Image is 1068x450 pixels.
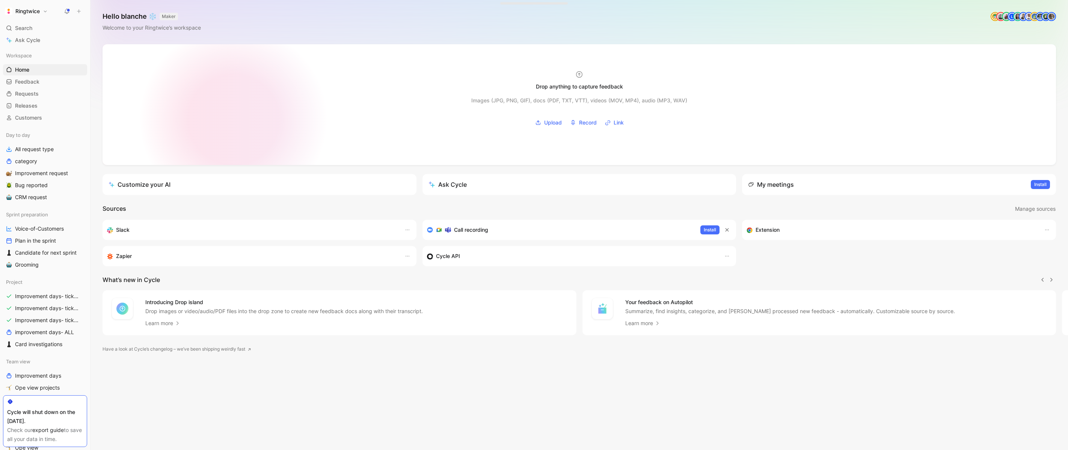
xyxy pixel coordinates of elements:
[625,298,955,307] h4: Your feedback on Autopilot
[3,223,87,234] a: Voice-of-Customers
[3,50,87,61] div: Workspace
[5,181,14,190] button: 🪲
[15,181,48,189] span: Bug reported
[6,52,32,59] span: Workspace
[15,193,47,201] span: CRM request
[700,225,720,234] button: Install
[1031,13,1038,20] img: avatar
[428,180,467,189] div: Ask Cycle
[471,96,687,105] div: Images (JPG, PNG, GIF), docs (PDF, TXT, VTT), videos (MOV, MP4), audio (MP3, WAV)
[15,102,38,109] span: Releases
[15,24,32,33] span: Search
[15,328,74,336] span: improvement days- ALL
[625,307,955,315] p: Summarize, find insights, categorize, and [PERSON_NAME] processed new feedback - automatically. C...
[7,408,83,426] div: Cycle will shut down on the [DATE].
[15,8,40,15] h1: Ringtwice
[6,341,12,347] img: ♟️
[107,252,397,261] div: Capture feedback from thousands of sources with Zapier (survey results, recordings, sheets, etc).
[15,372,61,379] span: Improvement days
[6,131,30,139] span: Day to day
[15,340,62,348] span: Card investigations
[1042,13,1050,20] img: avatar
[116,225,130,234] h3: Slack
[704,226,716,234] span: Install
[15,145,54,153] span: All request type
[103,174,416,195] a: Customize your AI
[3,276,87,350] div: ProjectImprovement days- tickets ready- ReactImprovement days- tickets ready- backendImprovement ...
[567,117,599,128] button: Record
[6,211,48,218] span: Sprint preparation
[15,78,39,85] span: Feedback
[3,180,87,191] a: 🪲Bug reported
[103,204,126,214] h2: Sources
[422,174,736,195] button: Ask Cycle
[15,249,77,256] span: Candidate for next sprint
[1014,13,1021,20] img: avatar
[15,157,37,165] span: category
[145,319,181,328] a: Learn more
[15,304,80,312] span: Improvement days- tickets ready- backend
[15,237,56,244] span: Plan in the sprint
[7,426,83,444] div: Check our to save all your data in time.
[3,303,87,314] a: Improvement days- tickets ready- backend
[3,259,87,270] a: 🤖Grooming
[103,275,160,284] h2: What’s new in Cycle
[3,382,87,393] a: 🤸Ope view projects
[1036,13,1044,20] img: avatar
[3,6,50,16] button: RingtwiceRingtwice
[15,384,60,391] span: Ope view projects
[3,235,87,246] a: Plan in the sprint
[579,118,597,127] span: Record
[15,169,68,177] span: Improvement request
[3,209,87,220] div: Sprint preparation
[15,114,42,121] span: Customers
[15,66,29,73] span: Home
[3,327,87,338] a: improvement days- ALL
[3,291,87,302] a: Improvement days- tickets ready- React
[160,13,178,20] button: MAKER
[5,383,14,392] button: 🤸
[3,129,87,203] div: Day to dayAll request typecategory🐌Improvement request🪲Bug reported🤖CRM request
[5,248,14,257] button: ♟️
[3,192,87,203] a: 🤖CRM request
[3,22,87,34] div: Search
[3,64,87,75] a: Home
[6,194,12,200] img: 🤖
[1015,204,1056,213] span: Manage sources
[3,112,87,123] a: Customers
[145,298,423,307] h4: Introducing Drop island
[3,315,87,326] a: Improvement days- tickets ready-legacy
[1031,180,1050,189] button: Install
[614,118,624,127] span: Link
[1008,13,1016,20] div: L
[1020,13,1027,20] img: avatar
[3,276,87,288] div: Project
[3,34,87,46] a: Ask Cycle
[1034,181,1047,188] span: Install
[15,316,79,324] span: Improvement days- tickets ready-legacy
[6,250,12,256] img: ♟️
[991,13,999,20] img: avatar
[1025,13,1033,20] img: avatar
[3,100,87,111] a: Releases
[3,156,87,167] a: category
[32,427,64,433] a: export guide
[532,117,564,128] button: Upload
[544,118,562,127] span: Upload
[5,193,14,202] button: 🤖
[6,182,12,188] img: 🪲
[103,23,201,32] div: Welcome to your Ringtwice’s workspace
[6,358,30,365] span: Team view
[15,292,79,300] span: Improvement days- tickets ready- React
[602,117,626,128] button: Link
[3,370,87,381] a: Improvement days
[436,252,460,261] h3: Cycle API
[3,168,87,179] a: 🐌Improvement request
[427,252,717,261] div: Sync customers & send feedback from custom sources. Get inspired by our favorite use case
[3,394,87,405] a: Engineering
[3,209,87,270] div: Sprint preparationVoice-of-CustomersPlan in the sprint♟️Candidate for next sprint🤖Grooming
[5,169,14,178] button: 🐌
[109,180,170,189] div: Customize your AI
[15,36,40,45] span: Ask Cycle
[747,225,1036,234] div: Capture feedback from anywhere on the web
